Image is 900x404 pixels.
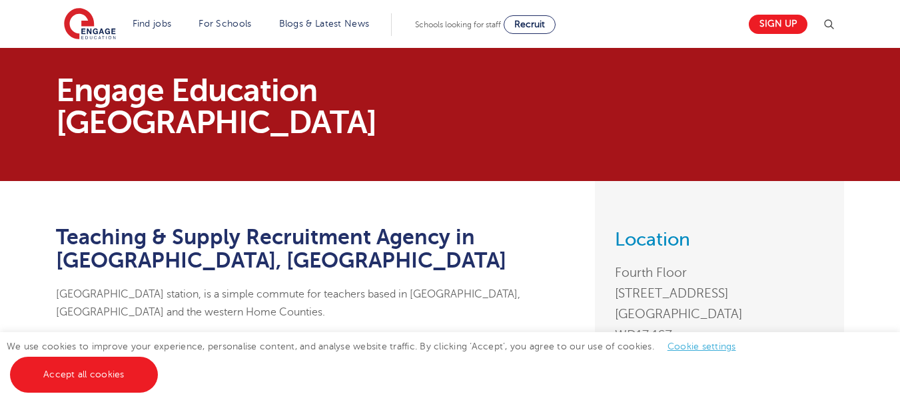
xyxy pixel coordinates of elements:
[64,8,116,41] img: Engage Education
[133,19,172,29] a: Find jobs
[504,15,556,34] a: Recruit
[56,288,520,317] span: [GEOGRAPHIC_DATA] station, is a simple commute for teachers based in [GEOGRAPHIC_DATA], [GEOGRAPH...
[199,19,251,29] a: For Schools
[415,20,501,29] span: Schools looking for staff
[514,19,545,29] span: Recruit
[56,75,575,138] p: Engage Education [GEOGRAPHIC_DATA]
[7,341,749,379] span: We use cookies to improve your experience, personalise content, and analyse website traffic. By c...
[668,341,736,351] a: Cookie settings
[615,262,824,345] address: Fourth Floor [STREET_ADDRESS] [GEOGRAPHIC_DATA] WD17 1SZ
[615,230,824,249] h3: Location
[749,15,807,34] a: Sign up
[56,226,575,272] h1: Teaching & Supply Recruitment Agency in [GEOGRAPHIC_DATA], [GEOGRAPHIC_DATA]
[10,357,158,393] a: Accept all cookies
[279,19,370,29] a: Blogs & Latest News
